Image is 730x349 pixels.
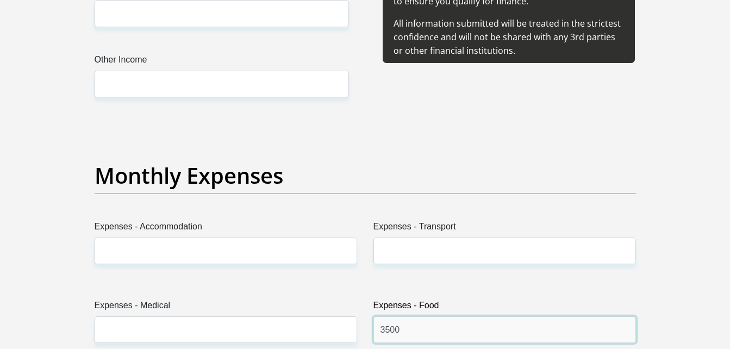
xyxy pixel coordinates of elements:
h2: Monthly Expenses [95,163,636,189]
label: Other Income [95,53,349,71]
input: Expenses - Accommodation [95,238,357,264]
label: Expenses - Food [373,299,636,316]
label: Expenses - Transport [373,220,636,238]
input: Expenses - Medical [95,316,357,343]
input: Expenses - Transport [373,238,636,264]
label: Expenses - Medical [95,299,357,316]
input: Expenses - Food [373,316,636,343]
input: Other Income [95,71,349,97]
label: Expenses - Accommodation [95,220,357,238]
